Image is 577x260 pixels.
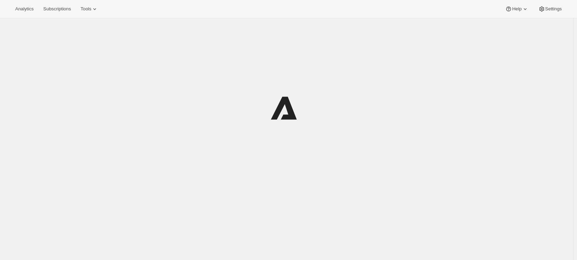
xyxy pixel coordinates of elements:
button: Tools [76,4,102,14]
span: Analytics [15,6,34,12]
span: Tools [81,6,91,12]
span: Settings [545,6,562,12]
span: Help [512,6,521,12]
span: Subscriptions [43,6,71,12]
button: Settings [534,4,566,14]
button: Analytics [11,4,38,14]
button: Subscriptions [39,4,75,14]
button: Help [501,4,532,14]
